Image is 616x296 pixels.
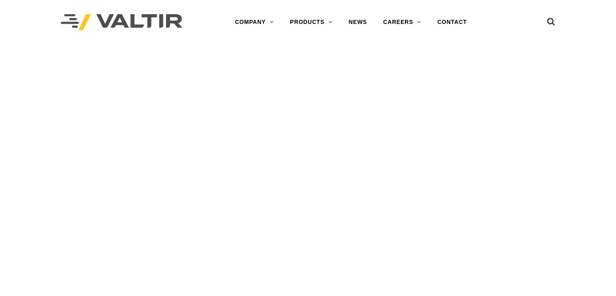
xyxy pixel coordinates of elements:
[61,14,182,31] img: Valtir
[341,14,375,30] a: NEWS
[375,14,429,30] a: CAREERS
[429,14,475,30] a: CONTACT
[227,14,282,30] a: COMPANY
[282,14,341,30] a: PRODUCTS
